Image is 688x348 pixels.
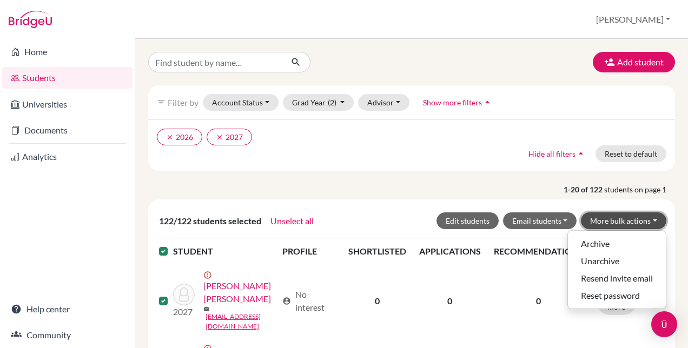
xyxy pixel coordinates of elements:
[2,119,133,141] a: Documents
[328,98,336,107] span: (2)
[604,184,675,195] span: students on page 1
[168,97,199,108] span: Filter by
[282,288,335,314] div: No interest
[203,271,214,279] span: error_outline
[9,11,52,28] img: Bridge-U
[173,238,276,264] th: STUDENT
[216,133,223,141] i: clear
[2,41,133,63] a: Home
[270,214,314,228] button: Unselect all
[487,238,590,264] th: RECOMMENDATIONS
[568,252,666,270] button: Unarchive
[568,270,666,287] button: Resend invite email
[2,146,133,168] a: Analytics
[282,297,291,305] span: account_circle
[283,94,354,111] button: Grad Year(2)
[651,311,677,337] div: Open Intercom Messenger
[203,279,277,305] a: [PERSON_NAME] [PERSON_NAME]
[342,238,413,264] th: SHORTLISTED
[568,287,666,304] button: Reset password
[276,238,342,264] th: PROFILE
[591,9,675,30] button: [PERSON_NAME]
[596,145,666,162] button: Reset to default
[166,133,174,141] i: clear
[503,212,577,229] button: Email students
[413,264,487,338] td: 0
[207,129,252,145] button: clear2027
[159,215,261,227] span: 122/122 students selected
[2,324,133,346] a: Community
[206,312,277,331] a: [EMAIL_ADDRESS][DOMAIN_NAME]
[414,94,502,111] button: Show more filtersarrow_drop_up
[358,94,409,111] button: Advisor
[173,305,195,318] p: 2027
[575,148,586,159] i: arrow_drop_up
[157,98,166,106] i: filter_list
[203,94,279,111] button: Account Status
[494,295,583,307] p: 0
[203,306,210,312] span: mail
[157,129,202,145] button: clear2026
[342,264,413,338] td: 0
[519,145,596,162] button: Hide all filtersarrow_drop_up
[482,97,493,108] i: arrow_drop_up
[593,52,675,72] button: Add student
[413,238,487,264] th: APPLICATIONS
[148,52,282,72] input: Find student by name...
[2,93,133,115] a: Universities
[423,98,482,107] span: Show more filters
[2,298,133,320] a: Help center
[173,284,195,305] img: Abdelwahab, Jodie Tamer Saad
[581,212,666,229] button: More bulk actions
[568,235,666,252] button: Archive
[528,149,575,158] span: Hide all filters
[564,184,604,195] strong: 1-20 of 122
[436,212,499,229] button: Edit students
[567,230,666,309] ul: More bulk actions
[2,67,133,89] a: Students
